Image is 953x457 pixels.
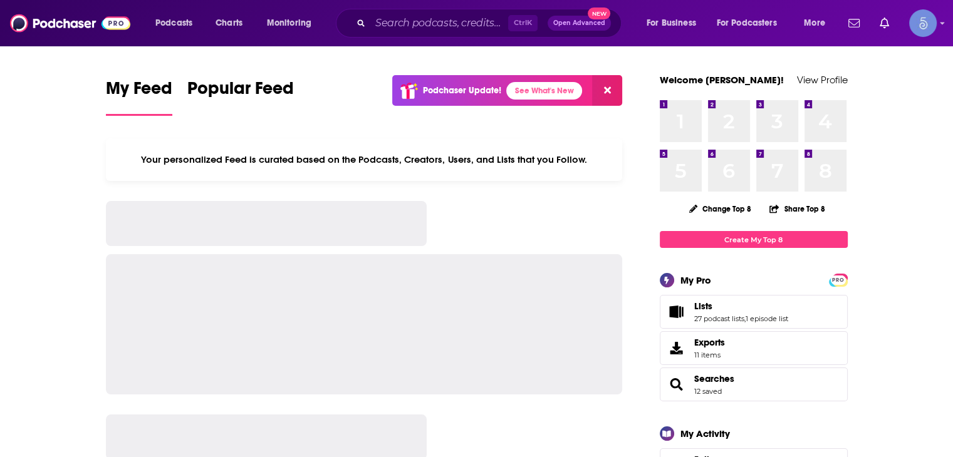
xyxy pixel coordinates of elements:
[216,14,242,32] span: Charts
[660,367,848,401] span: Searches
[694,300,788,312] a: Lists
[664,376,689,393] a: Searches
[694,314,744,323] a: 27 podcast lists
[660,74,784,86] a: Welcome [PERSON_NAME]!
[795,13,841,33] button: open menu
[506,82,582,100] a: See What's New
[508,15,538,31] span: Ctrl K
[647,14,696,32] span: For Business
[664,303,689,321] a: Lists
[875,13,894,34] a: Show notifications dropdown
[106,78,172,106] span: My Feed
[660,295,848,329] span: Lists
[548,16,611,31] button: Open AdvancedNew
[187,78,294,116] a: Popular Feed
[106,78,172,116] a: My Feed
[370,13,508,33] input: Search podcasts, credits, & more...
[660,231,848,248] a: Create My Top 8
[660,331,848,365] a: Exports
[694,373,734,384] a: Searches
[694,337,725,348] span: Exports
[909,9,937,37] button: Show profile menu
[258,13,328,33] button: open menu
[638,13,712,33] button: open menu
[348,9,633,38] div: Search podcasts, credits, & more...
[553,20,605,26] span: Open Advanced
[423,85,501,96] p: Podchaser Update!
[155,14,192,32] span: Podcasts
[664,339,689,357] span: Exports
[746,314,788,323] a: 1 episode list
[709,13,795,33] button: open menu
[843,13,865,34] a: Show notifications dropdown
[694,300,712,312] span: Lists
[588,8,610,19] span: New
[10,11,130,35] img: Podchaser - Follow, Share and Rate Podcasts
[680,274,711,286] div: My Pro
[804,14,825,32] span: More
[831,275,846,285] span: PRO
[831,275,846,284] a: PRO
[694,387,722,396] a: 12 saved
[267,14,311,32] span: Monitoring
[106,138,623,181] div: Your personalized Feed is curated based on the Podcasts, Creators, Users, and Lists that you Follow.
[207,13,250,33] a: Charts
[909,9,937,37] img: User Profile
[717,14,777,32] span: For Podcasters
[187,78,294,106] span: Popular Feed
[147,13,209,33] button: open menu
[682,201,759,217] button: Change Top 8
[680,428,730,439] div: My Activity
[694,351,725,359] span: 11 items
[909,9,937,37] span: Logged in as Spiral5-G1
[797,74,848,86] a: View Profile
[769,197,825,221] button: Share Top 8
[744,314,746,323] span: ,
